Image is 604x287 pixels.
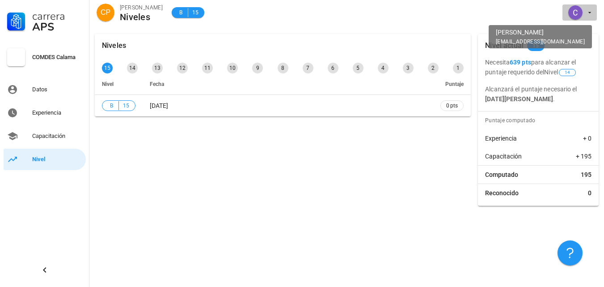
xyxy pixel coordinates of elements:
[252,63,263,73] div: 9
[32,86,82,93] div: Datos
[485,152,522,161] span: Capacitación
[485,134,517,143] span: Experiencia
[278,63,288,73] div: 8
[485,170,518,179] span: Computado
[120,3,163,12] div: [PERSON_NAME]
[143,73,433,95] th: Fecha
[32,109,82,116] div: Experiencia
[4,79,86,100] a: Datos
[353,63,363,73] div: 5
[485,57,591,77] p: Necesita para alcanzar el puntaje requerido del
[485,84,591,104] p: Alcanzará el puntaje necesario el .
[177,8,184,17] span: B
[227,63,238,73] div: 10
[122,101,130,110] span: 15
[97,4,114,21] div: avatar
[568,5,583,20] div: avatar
[152,63,163,73] div: 13
[485,188,519,197] span: Reconocido
[378,63,389,73] div: 4
[544,69,577,76] span: Nivel
[192,8,199,17] span: 15
[202,63,213,73] div: 11
[453,63,464,73] div: 1
[433,73,471,95] th: Puntaje
[4,149,86,170] a: Nivel
[120,12,163,22] div: Niveles
[32,156,82,163] div: Nivel
[102,81,114,87] span: Nivel
[581,170,591,179] span: 195
[177,63,188,73] div: 12
[588,188,591,197] span: 0
[102,63,113,73] div: 15
[403,63,414,73] div: 3
[150,81,164,87] span: Fecha
[583,134,591,143] span: + 0
[510,59,531,66] b: 639 pts
[485,95,553,103] b: [DATE][PERSON_NAME]
[4,102,86,124] a: Experiencia
[482,111,599,129] div: Puntaje computado
[102,34,126,57] div: Niveles
[108,101,115,110] span: B
[101,4,110,21] span: CP
[4,125,86,147] a: Capacitación
[328,63,338,73] div: 6
[32,133,82,140] div: Capacitación
[127,63,138,73] div: 14
[150,102,168,109] span: [DATE]
[485,34,524,57] div: Nivel actual
[446,101,458,110] span: 0 pts
[532,40,539,51] span: 15
[576,152,591,161] span: + 195
[32,11,82,21] div: Carrera
[565,69,570,76] span: 14
[445,81,464,87] span: Puntaje
[95,73,143,95] th: Nivel
[32,21,82,32] div: APS
[303,63,313,73] div: 7
[32,54,82,61] div: COMDES Calama
[428,63,439,73] div: 2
